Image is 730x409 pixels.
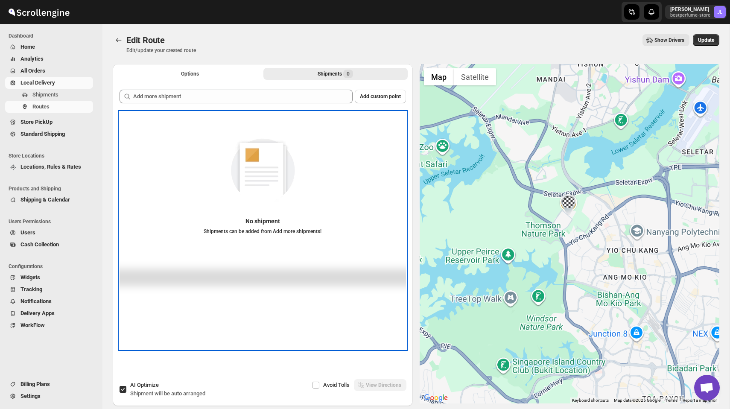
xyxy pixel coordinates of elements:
button: Notifications [5,295,93,307]
span: Show Drivers [654,37,684,44]
span: Cash Collection [20,241,59,248]
span: Standard Shipping [20,131,65,137]
button: Home [5,41,93,53]
text: JL [717,9,722,15]
div: Open chat [694,375,720,400]
span: AI Optimize [130,382,159,388]
span: Add custom point [360,93,401,100]
img: ScrollEngine [7,1,71,23]
p: No shipment [204,217,321,225]
button: Settings [5,390,93,402]
button: Tracking [5,283,93,295]
span: 0 [343,70,353,78]
span: Shipment will be auto arranged [130,390,205,397]
button: All Route Options [118,68,262,80]
button: Selected Shipments [263,68,407,80]
button: Routes [113,34,125,46]
span: Billing Plans [20,381,50,387]
span: Dashboard [9,32,96,39]
button: Shipments [5,89,93,101]
button: Keyboard shortcuts [572,397,609,403]
button: Shipping & Calendar [5,194,93,206]
span: Delivery Apps [20,310,55,316]
a: Report a map error [683,398,717,403]
span: Configurations [9,263,96,270]
button: Update [693,34,719,46]
button: Show street map [424,68,454,85]
button: Show satellite imagery [454,68,496,85]
span: Home [20,44,35,50]
button: All Orders [5,65,93,77]
span: Store PickUp [20,119,53,125]
span: WorkFlow [20,322,45,328]
button: Widgets [5,272,93,283]
a: Terms (opens in new tab) [666,398,677,403]
p: [PERSON_NAME] [670,6,710,13]
span: Users [20,229,35,236]
div: Shipments [318,70,353,78]
span: Avoid Tolls [323,382,350,388]
button: User menu [665,5,727,19]
button: Locations, Rules & Rates [5,161,93,173]
span: Update [698,37,714,44]
span: Edit Route [126,35,165,45]
button: Cash Collection [5,239,93,251]
span: Notifications [20,298,52,304]
span: Widgets [20,274,40,280]
span: Locations, Rules & Rates [20,164,81,170]
p: bestperfume-store [670,13,710,18]
span: Settings [20,393,41,399]
button: Add custom point [355,90,406,103]
span: Joshua Lui [714,6,726,18]
button: Show Drivers [642,34,689,46]
span: Store Locations [9,152,96,159]
span: Map data ©2025 Google [614,398,660,403]
button: Analytics [5,53,93,65]
button: Delivery Apps [5,307,93,319]
p: Shipments can be added from Add more shipments! [204,228,321,235]
input: Add more shipment [133,90,353,103]
div: Selected Shipments [113,83,413,353]
span: Shipping & Calendar [20,196,70,203]
button: Billing Plans [5,378,93,390]
span: Tracking [20,286,42,292]
button: Routes [5,101,93,113]
span: Products and Shipping [9,185,96,192]
span: Routes [32,103,50,110]
span: Analytics [20,56,44,62]
span: All Orders [20,67,45,74]
a: Open this area in Google Maps (opens a new window) [422,392,450,403]
button: WorkFlow [5,319,93,331]
span: Users Permissions [9,218,96,225]
span: Local Delivery [20,79,55,86]
p: Edit/update your created route [126,47,196,54]
button: Users [5,227,93,239]
img: Google [422,392,450,403]
span: Options [181,70,199,77]
span: Shipments [32,91,58,98]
